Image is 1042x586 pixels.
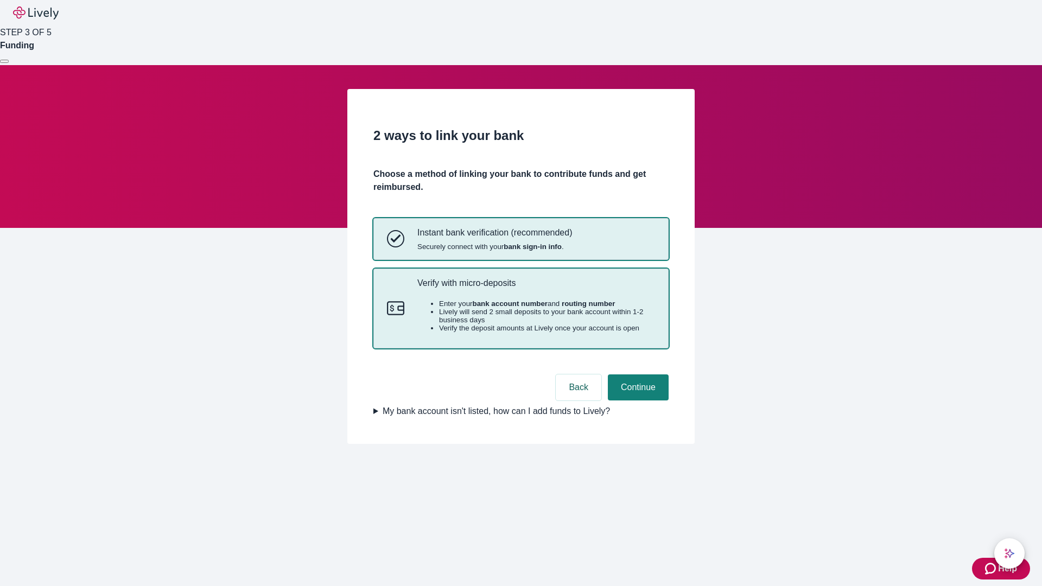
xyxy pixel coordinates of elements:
[373,405,669,418] summary: My bank account isn't listed, how can I add funds to Lively?
[374,269,668,348] button: Micro-depositsVerify with micro-depositsEnter yourbank account numberand routing numberLively wil...
[562,300,615,308] strong: routing number
[439,308,655,324] li: Lively will send 2 small deposits to your bank account within 1-2 business days
[13,7,59,20] img: Lively
[608,374,669,400] button: Continue
[373,168,669,194] h4: Choose a method of linking your bank to contribute funds and get reimbursed.
[387,300,404,317] svg: Micro-deposits
[439,324,655,332] li: Verify the deposit amounts at Lively once your account is open
[373,126,669,145] h2: 2 ways to link your bank
[417,243,572,251] span: Securely connect with your .
[417,278,655,288] p: Verify with micro-deposits
[556,374,601,400] button: Back
[998,562,1017,575] span: Help
[504,243,562,251] strong: bank sign-in info
[972,558,1030,579] button: Zendesk support iconHelp
[439,300,655,308] li: Enter your and
[417,227,572,238] p: Instant bank verification (recommended)
[374,219,668,259] button: Instant bank verificationInstant bank verification (recommended)Securely connect with yourbank si...
[1004,548,1015,559] svg: Lively AI Assistant
[985,562,998,575] svg: Zendesk support icon
[473,300,548,308] strong: bank account number
[994,538,1025,569] button: chat
[387,230,404,247] svg: Instant bank verification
